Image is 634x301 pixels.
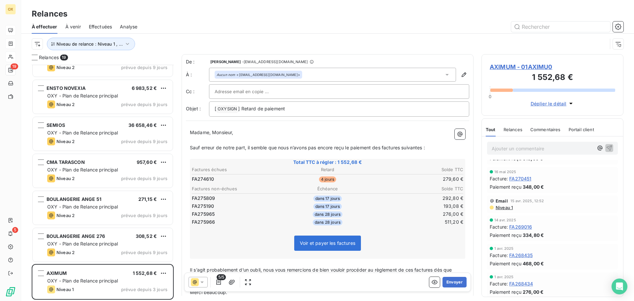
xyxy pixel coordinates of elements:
[121,287,167,292] span: prévue depuis 3 jours
[373,175,464,183] td: 279,60 €
[192,195,282,202] td: FA275809
[282,185,372,192] th: Échéance
[373,218,464,226] td: 511,20 €
[490,232,521,239] span: Paiement reçu
[12,227,18,233] span: 5
[490,288,521,295] span: Paiement reçu
[133,270,157,276] span: 1 552,68 €
[192,203,282,210] td: FA275190
[509,223,532,230] span: FA269016
[511,199,544,203] span: 15 avr. 2025, 12:52
[313,196,342,202] span: dans 17 jours
[490,175,508,182] span: Facture :
[121,250,167,255] span: prévue depuis 9 jours
[47,38,135,50] button: Niveau de relance : Niveau 1 , ...
[56,139,75,144] span: Niveau 2
[5,286,16,297] img: Logo LeanPay
[190,289,227,295] span: Merci beaucoup.
[373,185,464,192] th: Solde TTC
[47,241,118,246] span: OXY - Plan de Relance principal
[89,23,112,30] span: Effectuées
[530,127,561,132] span: Commentaires
[313,204,342,209] span: dans 17 jours
[128,122,157,128] span: 36 658,46 €
[494,218,516,222] span: 14 avr. 2025
[494,246,514,250] span: 1 avr. 2025
[47,270,67,276] span: AXIMUM
[47,233,105,239] span: BOULANGERIE ANGE 276
[523,260,544,267] span: 468,00 €
[56,213,75,218] span: Niveau 2
[121,139,167,144] span: prévue depuis 9 jours
[494,275,514,279] span: 1 avr. 2025
[217,105,238,113] span: OXYSIGN
[121,213,167,218] span: prévue depuis 9 jours
[192,218,282,226] td: FA275966
[137,159,157,165] span: 957,60 €
[47,167,118,172] span: OXY - Plan de Relance principal
[509,280,533,287] span: FA268434
[56,102,75,107] span: Niveau 2
[319,176,336,182] span: 4 jours
[138,196,157,202] span: 271,15 €
[47,196,101,202] span: BOULANGERIE ANGE 51
[56,41,123,47] span: Niveau de relance : Niveau 1 , ...
[496,198,508,204] span: Email
[121,102,167,107] span: prévue depuis 9 jours
[523,232,544,239] span: 334,80 €
[242,60,308,64] span: - [EMAIL_ADDRESS][DOMAIN_NAME]
[56,176,75,181] span: Niveau 2
[47,122,65,128] span: SEMIOS
[32,65,174,301] div: grid
[11,63,18,69] span: 19
[56,250,75,255] span: Niveau 2
[373,210,464,218] td: 276,00 €
[523,288,544,295] span: 276,00 €
[217,274,226,280] span: 5/5
[192,166,282,173] th: Factures échues
[490,183,521,190] span: Paiement reçu
[490,260,521,267] span: Paiement reçu
[5,65,16,75] a: 19
[56,65,75,70] span: Niveau 2
[132,85,157,91] span: 6 983,52 €
[509,175,531,182] span: FA270451
[210,60,241,64] span: [PERSON_NAME]
[32,8,67,20] h3: Relances
[136,233,157,239] span: 308,52 €
[65,23,81,30] span: À venir
[313,211,342,217] span: dans 28 jours
[190,130,233,135] span: Madame, Monsieur,
[486,127,496,132] span: Tout
[121,65,167,70] span: prévue depuis 9 jours
[490,252,508,259] span: Facture :
[5,4,16,15] div: OX
[191,159,464,166] span: Total TTC à régler : 1 552,68 €
[32,23,57,30] span: À effectuer
[47,93,118,98] span: OXY - Plan de Relance principal
[504,127,522,132] span: Relances
[190,145,425,150] span: Sauf erreur de notre part, il semble que nous n’avons pas encore reçu le paiement des factures su...
[186,58,209,65] span: De :
[373,166,464,173] th: Solde TTC
[56,287,74,292] span: Niveau 1
[47,278,118,283] span: OXY - Plan de Relance principal
[186,88,209,95] label: Cc :
[60,55,68,60] span: 19
[217,72,235,77] em: Aucun nom
[373,203,464,210] td: 193,08 €
[529,100,577,107] button: Déplier le détail
[121,176,167,181] span: prévue depuis 9 jours
[490,280,508,287] span: Facture :
[511,21,610,32] input: Rechercher
[523,183,544,190] span: 348,00 €
[47,130,118,135] span: OXY - Plan de Relance principal
[490,223,508,230] span: Facture :
[442,277,467,287] button: Envoyer
[490,62,615,71] span: AXIMUM - 01AXIMU0
[300,240,355,246] span: Voir et payer les factures
[313,219,342,225] span: dans 28 jours
[39,54,59,61] span: Relances
[509,252,533,259] span: FA268435
[190,267,453,280] span: Il s’agit probablement d’un oubli, nous vous remercions de bien vouloir procéder au règlement de ...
